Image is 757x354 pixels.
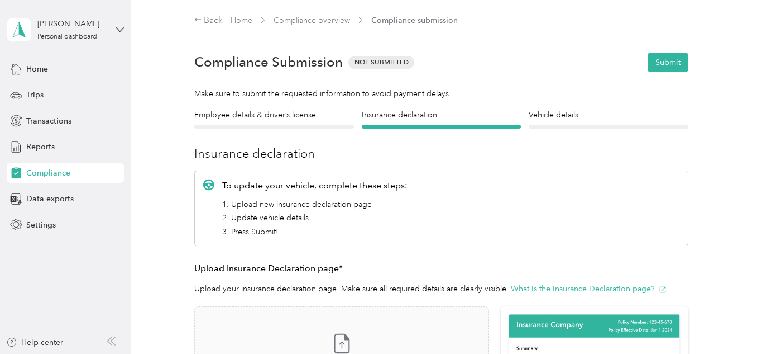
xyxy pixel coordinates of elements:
[222,179,408,192] p: To update your vehicle, complete these steps:
[194,262,688,276] h3: Upload Insurance Declaration page*
[194,144,688,163] h3: Insurance declaration
[371,15,458,26] span: Compliance submission
[26,193,74,205] span: Data exports
[26,141,55,153] span: Reports
[694,291,757,354] iframe: Everlance-gr Chat Button Frame
[362,109,521,121] h4: Insurance declaration
[26,167,70,179] span: Compliance
[231,16,252,25] a: Home
[37,18,107,30] div: [PERSON_NAME]
[274,16,350,25] a: Compliance overview
[194,283,688,295] p: Upload your insurance declaration page. Make sure all required details are clearly visible.
[348,56,414,69] span: Not Submitted
[648,53,688,72] button: Submit
[529,109,688,121] h4: Vehicle details
[26,63,48,75] span: Home
[37,34,97,40] div: Personal dashboard
[222,212,408,224] li: 2. Update vehicle details
[26,115,71,127] span: Transactions
[6,337,63,348] button: Help center
[194,109,354,121] h4: Employee details & driver’s license
[26,89,44,101] span: Trips
[26,219,56,231] span: Settings
[511,283,667,295] button: What is the Insurance Declaration page?
[194,14,223,27] div: Back
[222,199,408,210] li: 1. Upload new insurance declaration page
[222,226,408,238] li: 3. Press Submit!
[194,88,688,100] div: Make sure to submit the requested information to avoid payment delays
[194,54,343,70] h1: Compliance Submission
